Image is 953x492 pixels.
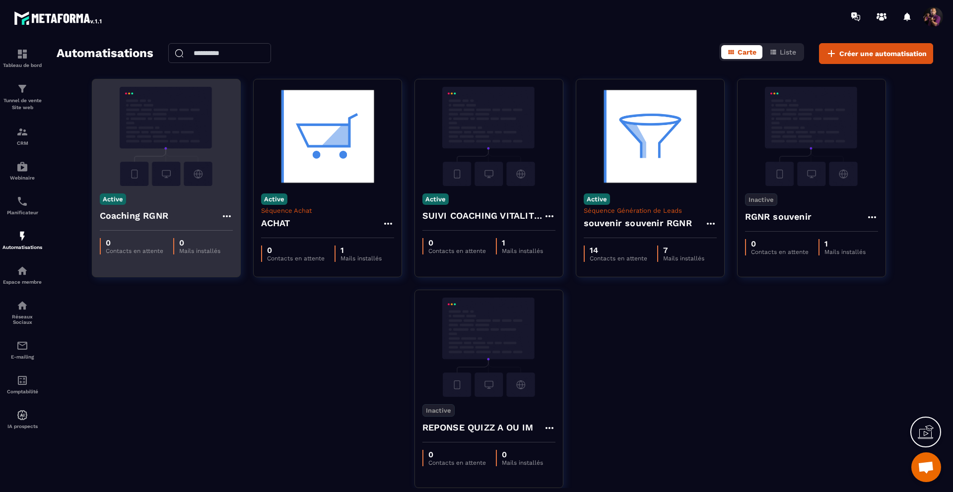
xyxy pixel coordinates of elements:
[16,83,28,95] img: formation
[422,421,534,434] h4: REPONSE QUIZZ A OU IM
[911,452,941,482] div: Ouvrir le chat
[738,48,756,56] span: Carte
[428,247,486,254] p: Contacts en attente
[721,45,762,59] button: Carte
[428,238,486,247] p: 0
[584,87,717,186] img: automation-background
[780,48,796,56] span: Liste
[261,207,394,214] p: Séquence Achat
[584,216,692,230] h4: souvenir souvenir RGNR
[57,43,153,64] h2: Automatisations
[2,140,42,146] p: CRM
[2,188,42,223] a: schedulerschedulerPlanificateur
[502,238,543,247] p: 1
[2,424,42,429] p: IA prospects
[106,247,163,254] p: Contacts en attente
[2,257,42,292] a: automationsautomationsEspace membre
[763,45,802,59] button: Liste
[2,153,42,188] a: automationsautomationsWebinaire
[100,87,233,186] img: automation-background
[2,97,42,111] p: Tunnel de vente Site web
[824,248,866,255] p: Mails installés
[2,119,42,153] a: formationformationCRM
[663,246,704,255] p: 7
[751,239,809,248] p: 0
[2,354,42,360] p: E-mailing
[584,207,717,214] p: Séquence Génération de Leads
[261,216,290,230] h4: ACHAT
[745,210,812,224] h4: RGNR souvenir
[16,340,28,352] img: email
[16,300,28,311] img: social-network
[839,49,927,59] span: Créer une automatisation
[751,248,809,255] p: Contacts en attente
[267,255,325,262] p: Contacts en attente
[16,161,28,173] img: automations
[428,459,486,466] p: Contacts en attente
[16,230,28,242] img: automations
[179,247,220,254] p: Mails installés
[179,238,220,247] p: 0
[422,193,449,205] p: Active
[100,209,169,223] h4: Coaching RGNR
[2,332,42,367] a: emailemailE-mailing
[340,255,382,262] p: Mails installés
[2,314,42,325] p: Réseaux Sociaux
[2,245,42,250] p: Automatisations
[745,87,878,186] img: automation-background
[584,193,610,205] p: Active
[663,255,704,262] p: Mails installés
[16,409,28,421] img: automations
[16,195,28,207] img: scheduler
[106,238,163,247] p: 0
[2,75,42,119] a: formationformationTunnel de vente Site web
[422,404,455,417] p: Inactive
[261,193,287,205] p: Active
[340,246,382,255] p: 1
[100,193,126,205] p: Active
[824,239,866,248] p: 1
[16,126,28,138] img: formation
[422,298,555,397] img: automation-background
[14,9,103,27] img: logo
[16,374,28,386] img: accountant
[502,450,543,459] p: 0
[2,292,42,332] a: social-networksocial-networkRéseaux Sociaux
[502,459,543,466] p: Mails installés
[2,279,42,285] p: Espace membre
[2,62,42,68] p: Tableau de bord
[590,255,647,262] p: Contacts en attente
[2,367,42,402] a: accountantaccountantComptabilité
[2,389,42,394] p: Comptabilité
[267,246,325,255] p: 0
[2,175,42,181] p: Webinaire
[2,210,42,215] p: Planificateur
[2,223,42,257] a: automationsautomationsAutomatisations
[819,43,933,64] button: Créer une automatisation
[261,87,394,186] img: automation-background
[745,193,777,206] p: Inactive
[428,450,486,459] p: 0
[2,41,42,75] a: formationformationTableau de bord
[16,48,28,60] img: formation
[16,265,28,277] img: automations
[422,87,555,186] img: automation-background
[590,246,647,255] p: 14
[422,209,544,223] h4: SUIVI COACHING VITALITER PREMIERE
[502,247,543,254] p: Mails installés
